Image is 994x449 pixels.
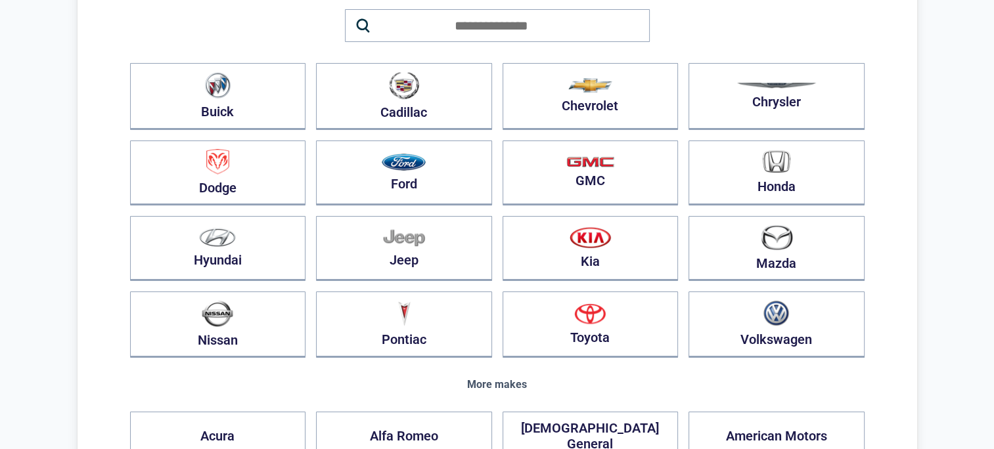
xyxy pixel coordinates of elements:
button: Jeep [316,216,492,281]
button: Dodge [130,140,306,205]
div: More makes [130,379,865,391]
button: Ford [316,140,492,205]
button: Honda [689,140,865,205]
button: Volkswagen [689,291,865,358]
button: Pontiac [316,291,492,358]
button: Mazda [689,216,865,281]
button: Chevrolet [503,63,679,130]
button: Toyota [503,291,679,358]
button: Cadillac [316,63,492,130]
button: Hyundai [130,216,306,281]
button: Nissan [130,291,306,358]
button: Chrysler [689,63,865,130]
button: Kia [503,216,679,281]
button: Buick [130,63,306,130]
button: GMC [503,140,679,205]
